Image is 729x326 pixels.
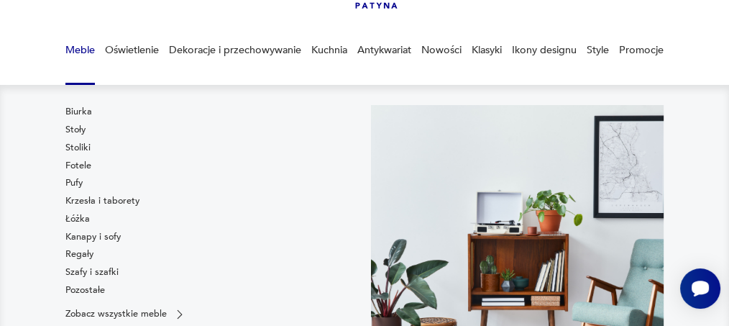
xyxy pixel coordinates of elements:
a: Stoły [65,123,86,136]
a: Pufy [65,176,83,189]
p: Zobacz wszystkie meble [65,310,167,319]
a: Meble [65,25,95,75]
a: Krzesła i taborety [65,194,139,207]
a: Ikony designu [512,25,577,75]
a: Promocje [619,25,664,75]
a: Dekoracje i przechowywanie [169,25,301,75]
a: Łóżka [65,212,90,225]
a: Fotele [65,159,91,172]
a: Biurka [65,105,92,118]
a: Style [587,25,609,75]
a: Kuchnia [311,25,347,75]
a: Klasyki [472,25,502,75]
a: Regały [65,248,93,261]
a: Oświetlenie [105,25,159,75]
a: Zobacz wszystkie meble [65,308,186,321]
a: Stoliki [65,141,91,154]
a: Antykwariat [357,25,411,75]
a: Nowości [421,25,462,75]
iframe: Smartsupp widget button [680,268,720,309]
a: Kanapy i sofy [65,230,121,243]
a: Szafy i szafki [65,266,119,279]
a: Pozostałe [65,284,105,296]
